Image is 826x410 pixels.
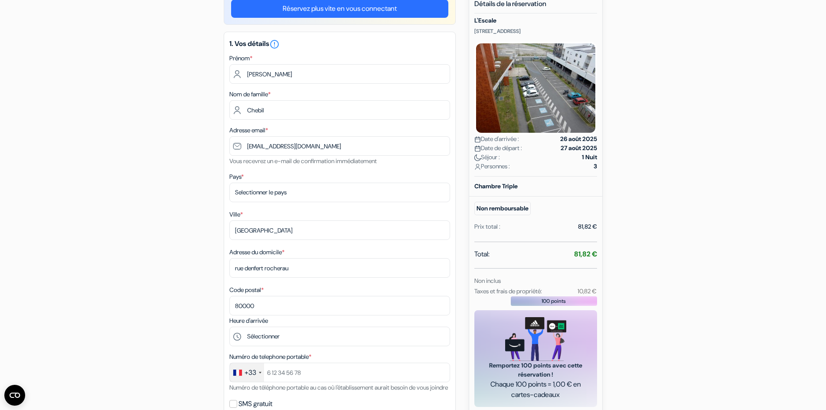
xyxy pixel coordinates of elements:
input: Entrer le nom de famille [229,100,450,120]
label: Code postal [229,285,264,295]
div: 81,82 € [578,222,597,231]
label: Adresse du domicile [229,248,284,257]
span: Date de départ : [474,144,522,153]
span: Date d'arrivée : [474,134,519,144]
label: Ville [229,210,243,219]
strong: 26 août 2025 [560,134,597,144]
h5: 1. Vos détails [229,39,450,49]
img: calendar.svg [474,145,481,152]
h5: L'Escale [474,17,597,24]
p: [STREET_ADDRESS] [474,28,597,35]
small: Taxes et frais de propriété: [474,287,542,295]
label: Pays [229,172,244,181]
img: gift_card_hero_new.png [505,317,566,361]
strong: 3 [594,162,597,171]
small: Non inclus [474,277,501,285]
label: Prénom [229,54,252,63]
small: Vous recevrez un e-mail de confirmation immédiatement [229,157,377,165]
a: error_outline [269,39,280,48]
span: Total: [474,249,490,259]
img: user_icon.svg [474,164,481,170]
i: error_outline [269,39,280,49]
span: Chaque 100 points = 1,00 € en cartes-cadeaux [485,379,587,400]
b: Chambre Triple [474,182,518,190]
img: moon.svg [474,154,481,161]
small: Numéro de téléphone portable au cas où l'établissement aurait besoin de vous joindre [229,384,448,391]
span: Séjour : [474,153,500,162]
label: Nom de famille [229,90,271,99]
span: Remportez 100 points avec cette réservation ! [485,361,587,379]
img: calendar.svg [474,136,481,143]
strong: 27 août 2025 [561,144,597,153]
button: Ouvrir le widget CMP [4,385,25,406]
div: France: +33 [230,363,264,382]
small: Non remboursable [474,202,531,215]
label: Numéro de telephone portable [229,352,311,361]
input: Entrer adresse e-mail [229,136,450,156]
input: 6 12 34 56 78 [229,363,450,382]
input: Entrez votre prénom [229,64,450,84]
span: 100 points [542,297,566,305]
label: Adresse email [229,126,268,135]
label: SMS gratuit [238,398,272,410]
div: Prix total : [474,222,500,231]
strong: 1 Nuit [582,153,597,162]
small: 10,82 € [578,287,597,295]
strong: 81,82 € [574,249,597,259]
div: +33 [245,367,256,378]
label: Heure d'arrivée [229,316,268,325]
span: Personnes : [474,162,510,171]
